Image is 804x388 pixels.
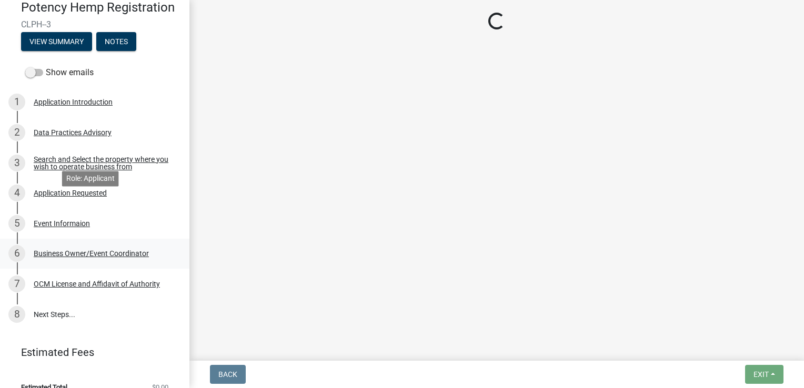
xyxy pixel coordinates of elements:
div: 1 [8,94,25,110]
div: Application Introduction [34,98,113,106]
wm-modal-confirm: Notes [96,38,136,46]
div: Data Practices Advisory [34,129,112,136]
span: CLPH--3 [21,19,168,29]
div: 8 [8,306,25,323]
div: 7 [8,275,25,292]
button: Notes [96,32,136,51]
div: 3 [8,155,25,171]
button: Exit [745,365,783,384]
div: Business Owner/Event Coordinator [34,250,149,257]
div: Application Requested [34,189,107,197]
div: OCM License and Affidavit of Authority [34,280,160,288]
div: 6 [8,245,25,262]
span: Back [218,370,237,379]
div: 4 [8,185,25,201]
div: Event Informaion [34,220,90,227]
wm-modal-confirm: Summary [21,38,92,46]
span: Exit [753,370,769,379]
div: Search and Select the property where you wish to operate business from [34,156,173,170]
button: Back [210,365,246,384]
div: Role: Applicant [62,171,119,186]
button: View Summary [21,32,92,51]
label: Show emails [25,66,94,79]
div: 5 [8,215,25,232]
div: 2 [8,124,25,141]
a: Estimated Fees [8,342,173,363]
